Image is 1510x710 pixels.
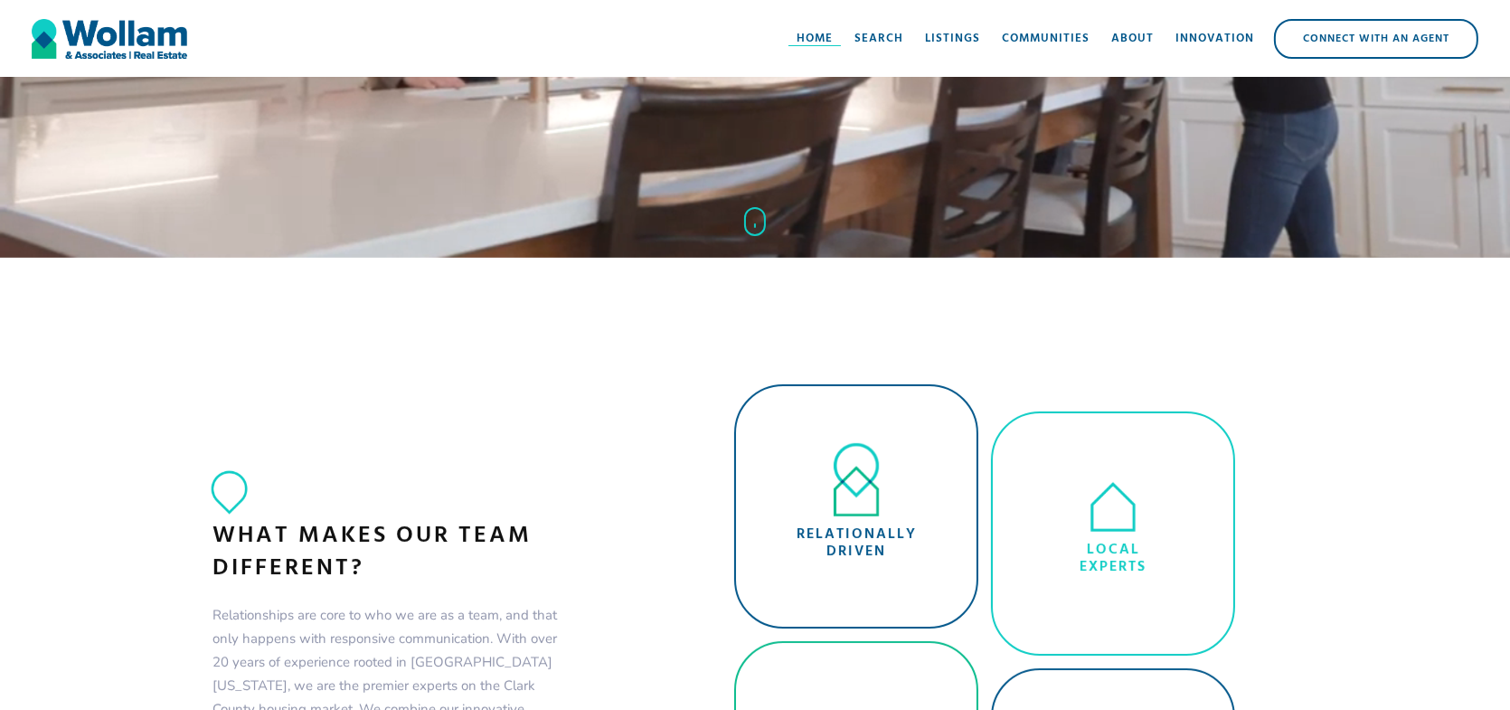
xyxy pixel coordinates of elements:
a: Connect with an Agent [1274,19,1478,59]
h1: What makes our team different? [212,520,562,585]
h3: Relationally Driven [797,526,917,561]
div: Home [797,30,833,48]
a: Search [844,12,914,66]
div: Search [854,30,903,48]
a: About [1100,12,1165,66]
div: Communities [1002,30,1090,48]
a: Innovation [1165,12,1265,66]
div: Listings [925,30,980,48]
div: About [1111,30,1154,48]
a: Listings [914,12,991,66]
a: Home [786,12,844,66]
a: Communities [991,12,1100,66]
div: Connect with an Agent [1276,21,1477,57]
h3: Local Experts [1080,542,1147,576]
div: Innovation [1175,30,1254,48]
a: home [32,12,187,66]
